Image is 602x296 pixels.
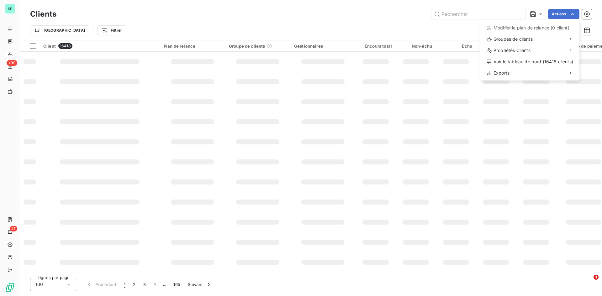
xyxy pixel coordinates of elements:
span: Groupes de clients [494,36,533,42]
iframe: Intercom live chat [581,275,596,290]
span: 1 [594,275,599,280]
span: Exports [494,70,510,76]
div: Voir le tableau de bord (16418 clients) [483,57,577,67]
div: Modifier le plan de relance (0 client) [483,23,577,33]
div: Actions [480,20,579,80]
span: Propriétés Clients [494,47,531,54]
